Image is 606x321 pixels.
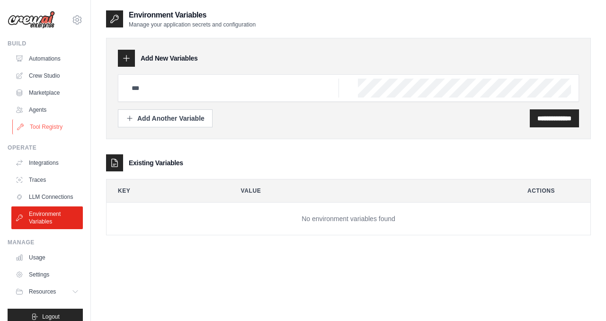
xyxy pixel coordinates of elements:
[230,179,509,202] th: Value
[129,9,256,21] h2: Environment Variables
[11,68,83,83] a: Crew Studio
[129,158,183,168] h3: Existing Variables
[8,239,83,246] div: Manage
[129,21,256,28] p: Manage your application secrets and configuration
[11,189,83,205] a: LLM Connections
[11,267,83,282] a: Settings
[8,11,55,29] img: Logo
[11,172,83,187] a: Traces
[141,53,198,63] h3: Add New Variables
[126,114,205,123] div: Add Another Variable
[107,179,222,202] th: Key
[11,85,83,100] a: Marketplace
[8,40,83,47] div: Build
[12,119,84,134] a: Tool Registry
[11,51,83,66] a: Automations
[11,206,83,229] a: Environment Variables
[42,313,60,321] span: Logout
[8,144,83,152] div: Operate
[11,102,83,117] a: Agents
[29,288,56,295] span: Resources
[516,179,590,202] th: Actions
[11,155,83,170] a: Integrations
[118,109,213,127] button: Add Another Variable
[107,203,590,235] td: No environment variables found
[11,250,83,265] a: Usage
[11,284,83,299] button: Resources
